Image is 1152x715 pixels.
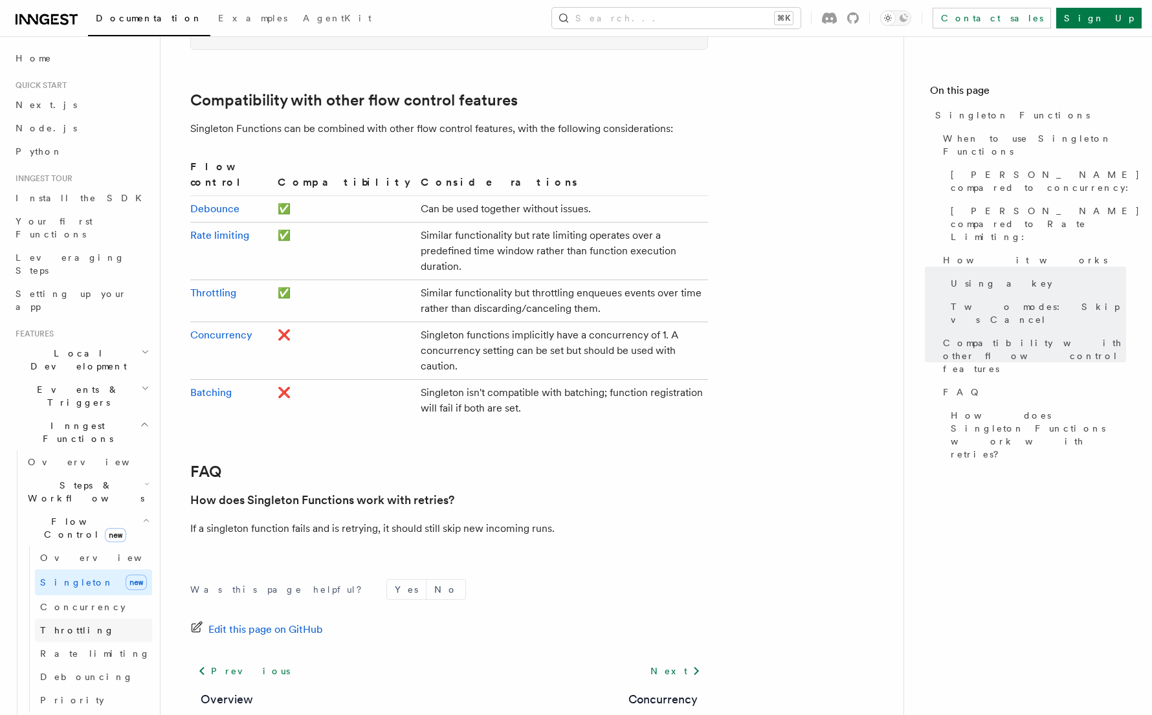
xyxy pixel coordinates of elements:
span: Local Development [10,347,141,373]
button: Events & Triggers [10,378,152,414]
span: Concurrency [40,602,126,612]
span: Home [16,52,52,65]
p: Singleton Functions can be combined with other flow control features, with the following consider... [190,120,708,138]
td: Similar functionality but throttling enqueues events over time rather than discarding/canceling t... [415,280,708,322]
span: Using a key [951,277,1052,290]
span: Priority [40,695,104,705]
a: Overview [201,690,253,709]
span: Compatibility with other flow control features [943,336,1126,375]
span: FAQ [943,386,985,399]
a: Rate limiting [190,229,249,241]
a: Priority [35,688,152,712]
button: Local Development [10,342,152,378]
a: Next.js [10,93,152,116]
button: No [426,580,465,599]
th: Compatibility [272,159,415,196]
a: Documentation [88,4,210,36]
span: When to use Singleton Functions [943,132,1126,158]
a: Examples [210,4,295,35]
a: Previous [190,659,297,683]
a: FAQ [938,380,1126,404]
a: How it works [938,248,1126,272]
a: Python [10,140,152,163]
span: Features [10,329,54,339]
span: Setting up your app [16,289,127,312]
span: Examples [218,13,287,23]
p: If a singleton function fails and is retrying, it should still skip new incoming runs. [190,520,708,538]
a: How does Singleton Functions work with retries? [946,404,1126,466]
span: Steps & Workflows [23,479,144,505]
td: Singleton functions implicitly have a concurrency of 1. A concurrency setting can be set but shou... [415,322,708,379]
span: Node.js [16,123,77,133]
div: Flow Controlnew [23,546,152,712]
a: Debouncing [35,665,152,688]
button: Inngest Functions [10,414,152,450]
span: Inngest Functions [10,419,140,445]
a: Singletonnew [35,569,152,595]
span: Documentation [96,13,203,23]
td: Similar functionality but rate limiting operates over a predefined time window rather than functi... [415,222,708,280]
span: Python [16,146,63,157]
a: Contact sales [933,8,1051,28]
a: [PERSON_NAME] compared to Rate Limiting: [946,199,1126,248]
td: Singleton isn't compatible with batching; function registration will fail if both are set. [415,379,708,421]
span: How does Singleton Functions work with retries? [951,409,1126,461]
span: Two modes: Skip vs Cancel [951,300,1126,326]
td: ✅ [272,280,415,322]
a: FAQ [190,463,221,481]
span: Quick start [10,80,67,91]
a: AgentKit [295,4,379,35]
a: Batching [190,386,232,399]
a: Concurrency [35,595,152,619]
a: When to use Singleton Functions [938,127,1126,163]
span: Flow Control [23,515,142,541]
th: Considerations [415,159,708,196]
h4: On this page [930,83,1126,104]
a: Concurrency [628,690,698,709]
span: Rate limiting [40,648,150,659]
span: new [126,575,147,590]
a: Throttling [35,619,152,642]
a: Compatibility with other flow control features [938,331,1126,380]
span: Singleton [40,577,114,588]
td: ✅ [272,222,415,280]
span: Overview [40,553,173,563]
span: Throttling [40,625,115,635]
a: Setting up your app [10,282,152,318]
span: Edit this page on GitHub [208,621,323,639]
a: Leveraging Steps [10,246,152,282]
a: Edit this page on GitHub [190,621,323,639]
span: Singleton Functions [935,109,1090,122]
a: Rate limiting [35,642,152,665]
span: new [105,528,126,542]
span: Your first Functions [16,216,93,239]
button: Toggle dark mode [880,10,911,26]
td: ❌ [272,379,415,421]
a: Using a key [946,272,1126,295]
a: Your first Functions [10,210,152,246]
span: AgentKit [303,13,371,23]
a: Throttling [190,287,236,299]
a: Singleton Functions [930,104,1126,127]
a: Concurrency [190,329,252,341]
a: Overview [23,450,152,474]
button: Steps & Workflows [23,474,152,510]
a: Debounce [190,203,239,215]
button: Yes [387,580,426,599]
span: Overview [28,457,161,467]
a: Install the SDK [10,186,152,210]
span: Install the SDK [16,193,150,203]
span: Events & Triggers [10,383,141,409]
button: Search...⌘K [552,8,801,28]
a: How does Singleton Functions work with retries? [190,491,454,509]
a: Home [10,47,152,70]
a: Sign Up [1056,8,1142,28]
th: Flow control [190,159,272,196]
span: Debouncing [40,672,133,682]
a: Overview [35,546,152,569]
td: ✅ [272,195,415,222]
td: ❌ [272,322,415,379]
span: How it works [943,254,1107,267]
span: Leveraging Steps [16,252,125,276]
span: Next.js [16,100,77,110]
